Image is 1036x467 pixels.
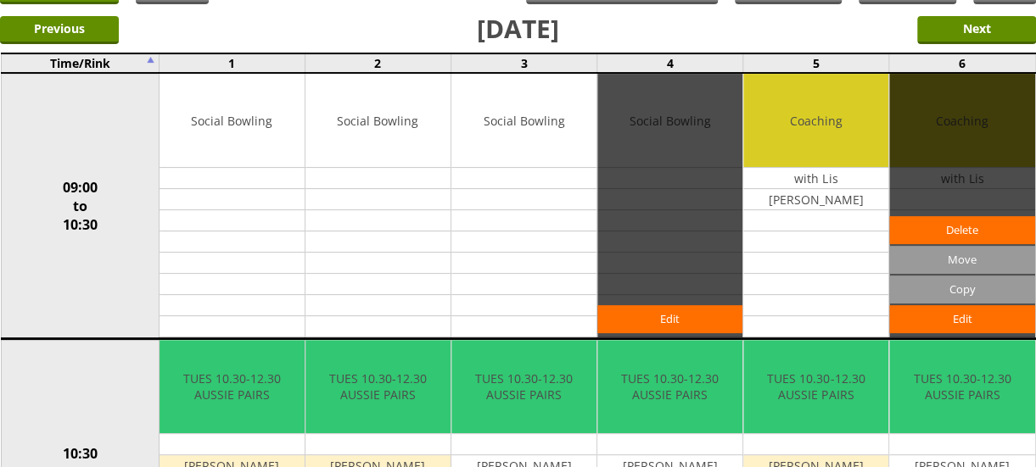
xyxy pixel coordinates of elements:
[889,53,1035,73] td: 6
[743,74,888,168] td: Coaching
[160,74,305,168] td: Social Bowling
[451,74,596,168] td: Social Bowling
[1,53,159,73] td: Time/Rink
[743,340,888,434] td: TUES 10.30-12.30 AUSSIE PAIRS
[889,216,1034,244] a: Delete
[597,53,743,73] td: 4
[889,275,1034,303] input: Copy
[305,74,451,168] td: Social Bowling
[451,53,596,73] td: 3
[889,246,1034,274] input: Move
[451,340,596,434] td: TUES 10.30-12.30 AUSSIE PAIRS
[743,168,888,189] td: with Lis
[159,53,305,73] td: 1
[917,16,1036,44] input: Next
[1,73,159,339] td: 09:00 to 10:30
[305,340,451,434] td: TUES 10.30-12.30 AUSSIE PAIRS
[743,189,888,210] td: [PERSON_NAME]
[743,53,889,73] td: 5
[160,340,305,434] td: TUES 10.30-12.30 AUSSIE PAIRS
[889,305,1034,333] a: Edit
[305,53,451,73] td: 2
[889,340,1034,434] td: TUES 10.30-12.30 AUSSIE PAIRS
[597,340,742,434] td: TUES 10.30-12.30 AUSSIE PAIRS
[597,305,742,333] a: Edit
